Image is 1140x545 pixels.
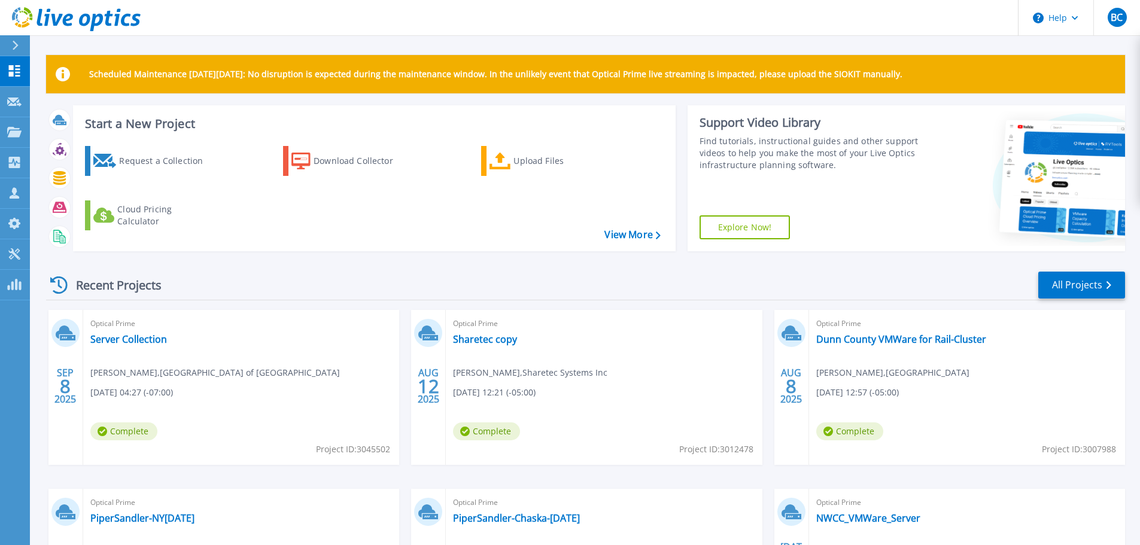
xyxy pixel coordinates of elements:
div: Cloud Pricing Calculator [117,203,213,227]
span: Optical Prime [90,496,392,509]
div: Download Collector [314,149,409,173]
a: Dunn County VMWare for Rail-Cluster [816,333,986,345]
div: AUG 2025 [780,364,802,408]
span: Complete [453,422,520,440]
div: SEP 2025 [54,364,77,408]
span: Optical Prime [816,496,1118,509]
span: [DATE] 12:21 (-05:00) [453,386,536,399]
a: Download Collector [283,146,417,176]
a: Sharetec copy [453,333,517,345]
span: Optical Prime [453,496,755,509]
div: Upload Files [513,149,609,173]
a: All Projects [1038,272,1125,299]
span: Project ID: 3007988 [1042,443,1116,456]
span: BC [1111,13,1123,22]
span: [DATE] 04:27 (-07:00) [90,386,173,399]
a: Cloud Pricing Calculator [85,200,218,230]
span: Complete [90,422,157,440]
a: Server Collection [90,333,167,345]
span: [PERSON_NAME] , Sharetec Systems Inc [453,366,607,379]
a: PiperSandler-NY[DATE] [90,512,194,524]
span: [PERSON_NAME] , [GEOGRAPHIC_DATA] [816,366,969,379]
a: NWCC_VMWare_Server [816,512,920,524]
a: Explore Now! [700,215,791,239]
span: [DATE] 12:57 (-05:00) [816,386,899,399]
div: Support Video Library [700,115,923,130]
span: Optical Prime [90,317,392,330]
div: Find tutorials, instructional guides and other support videos to help you make the most of your L... [700,135,923,171]
a: View More [604,229,660,240]
div: AUG 2025 [417,364,440,408]
span: 8 [60,381,71,391]
span: Optical Prime [816,317,1118,330]
span: 12 [418,381,439,391]
p: Scheduled Maintenance [DATE][DATE]: No disruption is expected during the maintenance window. In t... [89,69,902,79]
span: Optical Prime [453,317,755,330]
div: Recent Projects [46,270,178,300]
span: [PERSON_NAME] , [GEOGRAPHIC_DATA] of [GEOGRAPHIC_DATA] [90,366,340,379]
span: Project ID: 3045502 [316,443,390,456]
span: Project ID: 3012478 [679,443,753,456]
span: Complete [816,422,883,440]
a: Upload Files [481,146,615,176]
a: PiperSandler-Chaska-[DATE] [453,512,580,524]
span: 8 [786,381,797,391]
a: Request a Collection [85,146,218,176]
h3: Start a New Project [85,117,660,130]
div: Request a Collection [119,149,215,173]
